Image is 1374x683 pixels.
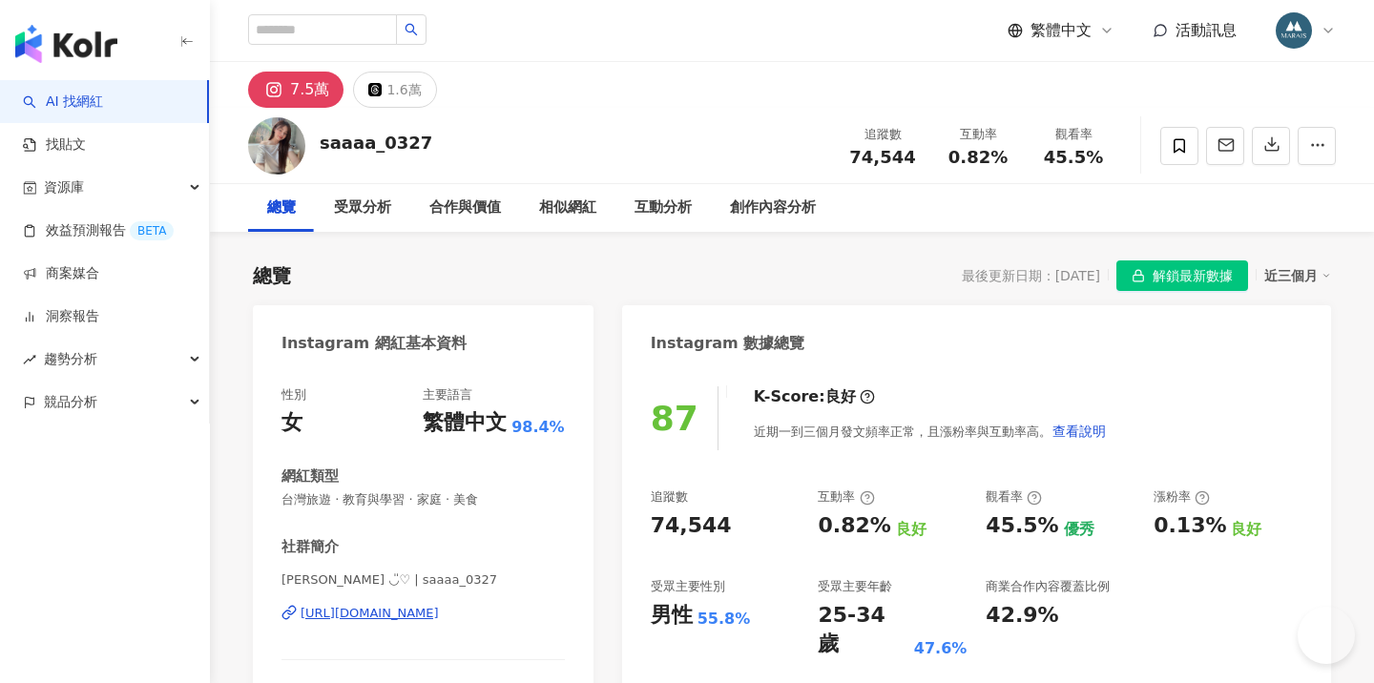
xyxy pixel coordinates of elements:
span: 資源庫 [44,166,84,209]
div: 觀看率 [1037,125,1110,144]
img: KOL Avatar [248,117,305,175]
span: 98.4% [511,417,565,438]
div: 受眾分析 [334,197,391,219]
span: 74,544 [849,147,915,167]
button: 7.5萬 [248,72,343,108]
div: [URL][DOMAIN_NAME] [301,605,439,622]
a: [URL][DOMAIN_NAME] [281,605,565,622]
img: logo [15,25,117,63]
div: 互動率 [818,488,874,506]
span: 趨勢分析 [44,338,97,381]
div: saaaa_0327 [320,131,432,155]
div: 47.6% [914,638,968,659]
span: 活動訊息 [1176,21,1237,39]
div: 相似網紅 [539,197,596,219]
span: search [405,23,418,36]
div: 社群簡介 [281,537,339,557]
div: 受眾主要年齡 [818,578,892,595]
a: 洞察報告 [23,307,99,326]
img: 358735463_652854033541749_1509380869568117342_n.jpg [1276,12,1312,49]
div: 近期一到三個月發文頻率正常，且漲粉率與互動率高。 [754,412,1107,450]
div: 網紅類型 [281,466,339,486]
div: Instagram 數據總覽 [651,333,805,354]
div: 良好 [825,386,856,407]
a: 找貼文 [23,135,86,155]
div: K-Score : [754,386,875,407]
div: 74,544 [651,511,732,541]
div: 25-34 歲 [818,601,908,660]
button: 1.6萬 [353,72,436,108]
div: 總覽 [253,262,291,289]
a: 商案媒合 [23,264,99,283]
div: 觀看率 [986,488,1042,506]
iframe: Help Scout Beacon - Open [1298,607,1355,664]
span: rise [23,353,36,366]
span: 45.5% [1044,148,1103,167]
div: 1.6萬 [386,76,421,103]
div: 互動分析 [635,197,692,219]
div: 受眾主要性別 [651,578,725,595]
div: 繁體中文 [423,408,507,438]
span: [PERSON_NAME] ◡̎♡ | saaaa_0327 [281,571,565,589]
button: 解鎖最新數據 [1116,260,1248,291]
div: 主要語言 [423,386,472,404]
div: 87 [651,399,698,438]
span: 台灣旅遊 · 教育與學習 · 家庭 · 美食 [281,491,565,508]
span: 查看說明 [1052,424,1106,439]
div: 優秀 [1064,519,1094,540]
span: 解鎖最新數據 [1153,261,1233,292]
div: 男性 [651,601,693,631]
div: 互動率 [942,125,1014,144]
div: 7.5萬 [290,76,329,103]
a: searchAI 找網紅 [23,93,103,112]
div: 55.8% [697,609,751,630]
div: 女 [281,408,302,438]
div: 0.82% [818,511,890,541]
span: 0.82% [948,148,1008,167]
div: 良好 [1231,519,1261,540]
span: 繁體中文 [1030,20,1092,41]
div: 良好 [896,519,926,540]
div: 總覽 [267,197,296,219]
button: 查看說明 [1051,412,1107,450]
span: 競品分析 [44,381,97,424]
div: 近三個月 [1264,263,1331,288]
div: 最後更新日期：[DATE] [962,268,1100,283]
div: 追蹤數 [846,125,919,144]
a: 效益預測報告BETA [23,221,174,240]
div: 追蹤數 [651,488,688,506]
div: 42.9% [986,601,1058,631]
div: 性別 [281,386,306,404]
div: 45.5% [986,511,1058,541]
div: 商業合作內容覆蓋比例 [986,578,1110,595]
div: 創作內容分析 [730,197,816,219]
div: 合作與價值 [429,197,501,219]
div: 漲粉率 [1154,488,1210,506]
div: 0.13% [1154,511,1226,541]
div: Instagram 網紅基本資料 [281,333,467,354]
